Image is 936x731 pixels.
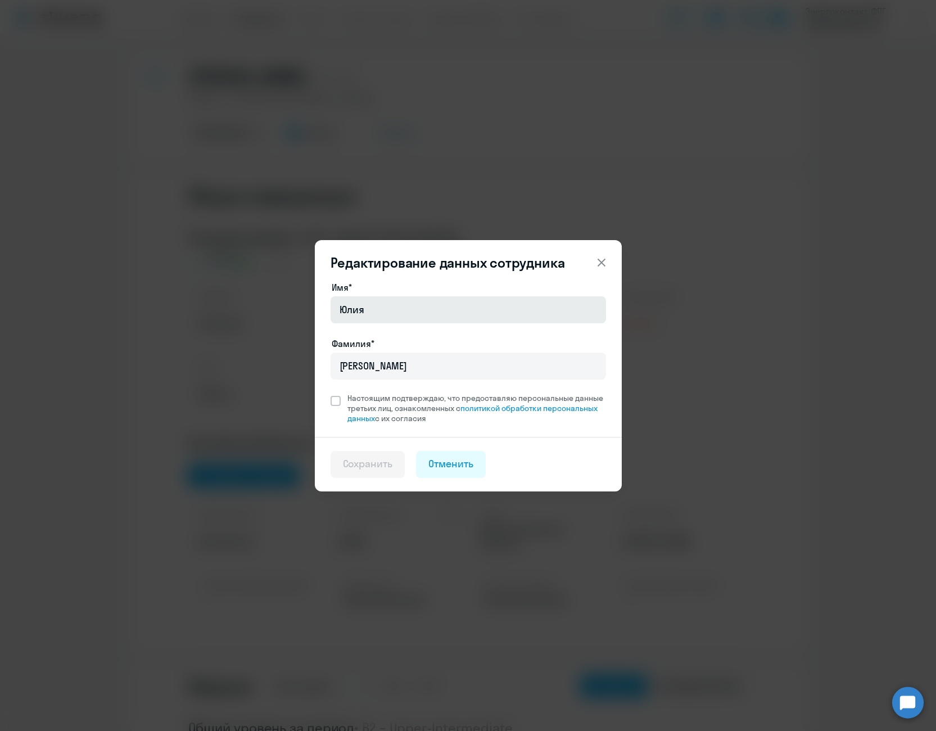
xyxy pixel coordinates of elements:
header: Редактирование данных сотрудника [315,254,622,272]
div: Сохранить [343,457,393,471]
span: Настоящим подтверждаю, что предоставляю персональные данные третьих лиц, ознакомленных с с их сог... [347,393,606,423]
div: Отменить [428,457,473,471]
label: Фамилия* [332,337,374,350]
button: Отменить [416,451,486,478]
button: Сохранить [331,451,405,478]
a: политикой обработки персональных данных [347,403,598,423]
